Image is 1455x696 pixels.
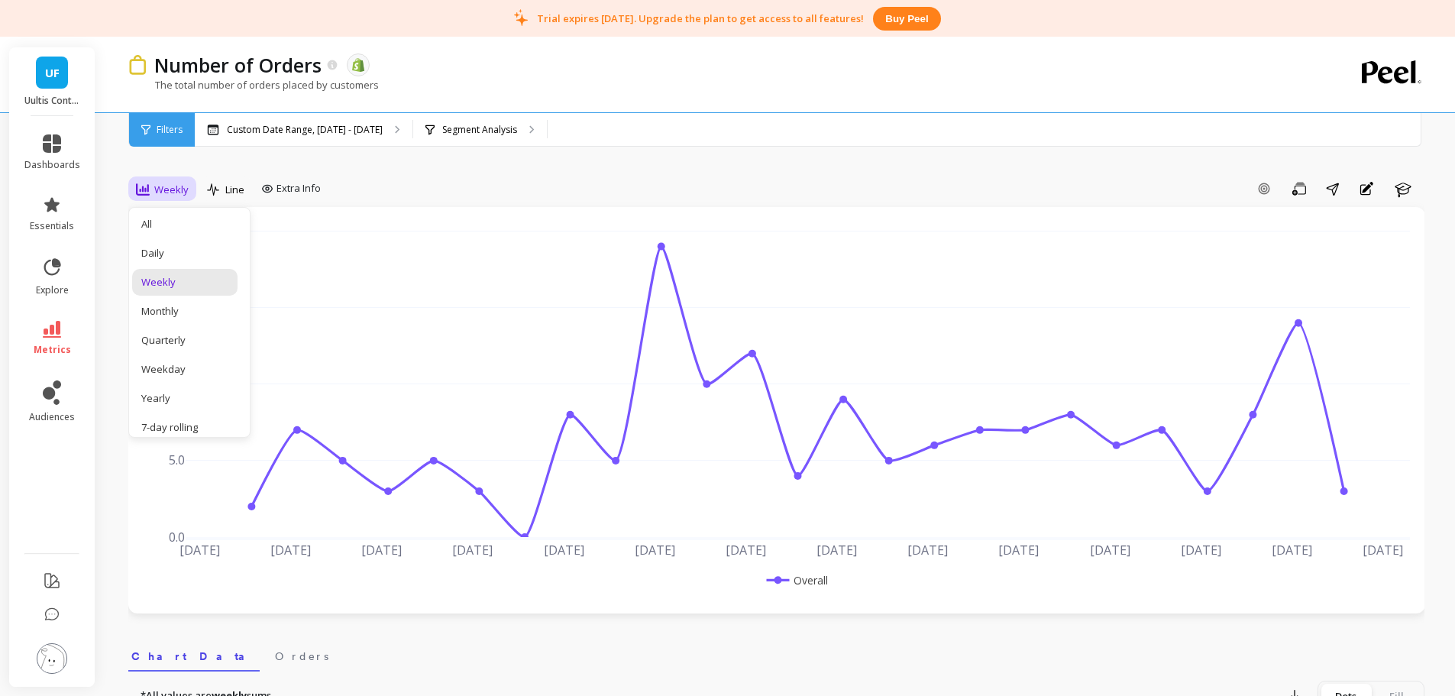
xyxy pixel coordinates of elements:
[225,183,244,197] span: Line
[141,362,228,377] div: Weekday
[141,246,228,261] div: Daily
[157,124,183,136] span: Filters
[141,391,228,406] div: Yearly
[45,64,60,82] span: UF
[141,275,228,290] div: Weekly
[141,333,228,348] div: Quarterly
[24,159,80,171] span: dashboards
[154,183,189,197] span: Weekly
[276,181,321,196] span: Extra Info
[36,284,69,296] span: explore
[537,11,864,25] p: Trial expires [DATE]. Upgrade the plan to get access to all features!
[141,420,228,435] div: 7-day rolling
[351,58,365,72] img: api.shopify.svg
[141,304,228,319] div: Monthly
[128,636,1424,672] nav: Tabs
[141,217,228,231] div: All
[24,95,80,107] p: Uultis Contemporary Furniture
[275,649,328,664] span: Orders
[442,124,517,136] p: Segment Analysis
[30,220,74,232] span: essentials
[154,52,322,78] p: Number of Orders
[873,7,940,31] button: Buy peel
[227,124,383,136] p: Custom Date Range, [DATE] - [DATE]
[131,649,257,664] span: Chart Data
[34,344,71,356] span: metrics
[128,55,147,74] img: header icon
[128,78,379,92] p: The total number of orders placed by customers
[29,411,75,423] span: audiences
[37,643,67,674] img: profile picture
